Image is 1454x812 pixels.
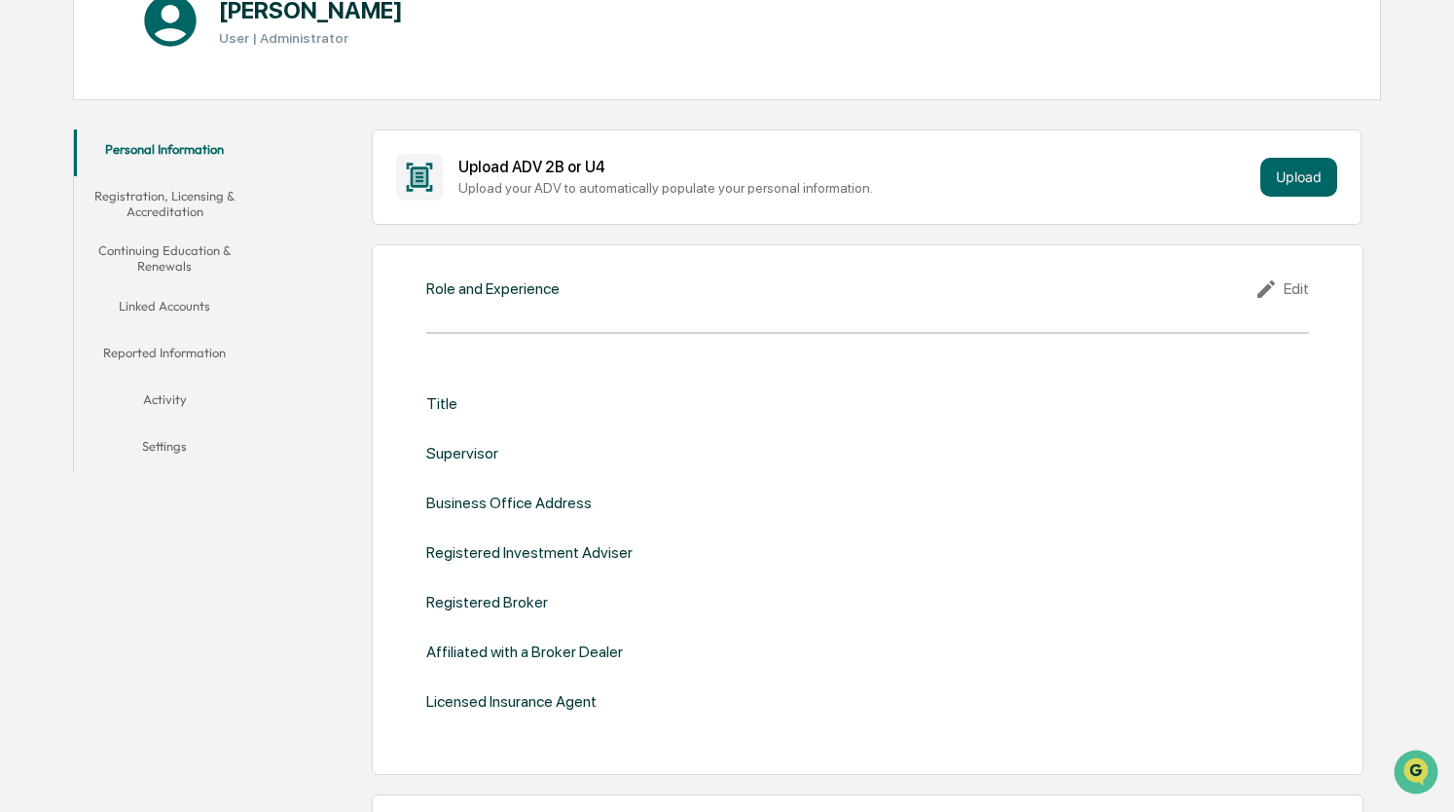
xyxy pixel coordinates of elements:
[1260,158,1337,197] button: Upload
[1392,748,1444,800] iframe: Open customer support
[19,283,35,299] div: 🔎
[331,154,354,177] button: Start new chat
[426,494,592,512] div: Business Office Address
[426,593,548,611] div: Registered Broker
[74,333,256,380] button: Reported Information
[74,129,256,176] button: Personal Information
[161,244,241,264] span: Attestations
[137,328,236,344] a: Powered byPylon
[194,329,236,344] span: Pylon
[39,281,123,301] span: Data Lookup
[39,244,126,264] span: Preclearance
[426,543,633,562] div: Registered Investment Adviser
[458,180,1254,196] div: Upload your ADV to automatically populate your personal information.
[458,158,1254,176] div: Upload ADV 2B or U4
[66,148,319,167] div: Start new chat
[74,426,256,473] button: Settings
[19,40,354,71] p: How can we help?
[74,380,256,426] button: Activity
[426,444,498,462] div: Supervisor
[133,237,249,272] a: 🗄️Attestations
[1254,277,1309,301] div: Edit
[426,692,597,711] div: Licensed Insurance Agent
[66,167,246,183] div: We're available if you need us!
[74,231,256,286] button: Continuing Education & Renewals
[141,246,157,262] div: 🗄️
[12,237,133,272] a: 🖐️Preclearance
[426,643,623,661] div: Affiliated with a Broker Dealer
[74,286,256,333] button: Linked Accounts
[219,30,403,46] h3: User | Administrator
[426,394,457,413] div: Title
[12,274,130,309] a: 🔎Data Lookup
[19,246,35,262] div: 🖐️
[74,129,256,473] div: secondary tabs example
[426,279,560,298] div: Role and Experience
[19,148,55,183] img: 1746055101610-c473b297-6a78-478c-a979-82029cc54cd1
[74,176,256,232] button: Registration, Licensing & Accreditation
